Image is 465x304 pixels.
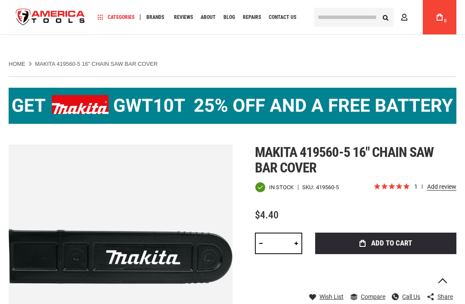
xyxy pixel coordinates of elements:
img: BOGO: Buy the Makita® XGT IMpact Wrench (GWT10T), get the BL4040 4ah Battery FREE! [9,88,456,124]
span: About [201,15,216,20]
span: Brands [146,15,164,20]
span: Repairs [243,15,261,20]
a: Compare [350,293,385,301]
a: Brands [143,12,168,23]
button: Search [377,9,394,25]
span: Rated 5.0 out of 5 stars 1 reviews [373,182,456,192]
a: Contact Us [265,12,300,23]
div: 419560-5 [316,184,339,190]
strong: MAKITA 419560-5 16" CHAIN SAW BAR COVER [35,61,158,67]
span: $4.40 [255,209,279,221]
span: In stock [269,184,294,190]
iframe: Secure express checkout frame [313,257,458,282]
span: Contact Us [269,15,296,20]
span: 0 [444,18,446,23]
span: Add to Cart [371,240,412,247]
div: Availability [255,182,294,193]
button: Add to Cart [315,233,456,254]
a: Reviews [170,12,197,23]
a: store logo [9,1,92,34]
a: Categories [94,12,138,23]
a: Home [9,60,25,68]
img: America Tools [9,1,92,34]
span: Makita 419560-5 16" chain saw bar cover [255,144,434,176]
span: Call Us [402,294,420,300]
span: Wish List [319,294,344,300]
span: Compare [361,294,385,300]
span: Share [437,294,453,300]
span: 1 reviews [414,183,456,190]
strong: SKU [302,184,316,190]
a: Blog [220,12,239,23]
a: Wish List [309,293,344,301]
a: Repairs [239,12,265,23]
a: Call Us [392,293,420,301]
a: About [197,12,220,23]
span: Reviews [174,15,193,20]
span: Blog [223,15,235,20]
span: Categories [98,14,134,20]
